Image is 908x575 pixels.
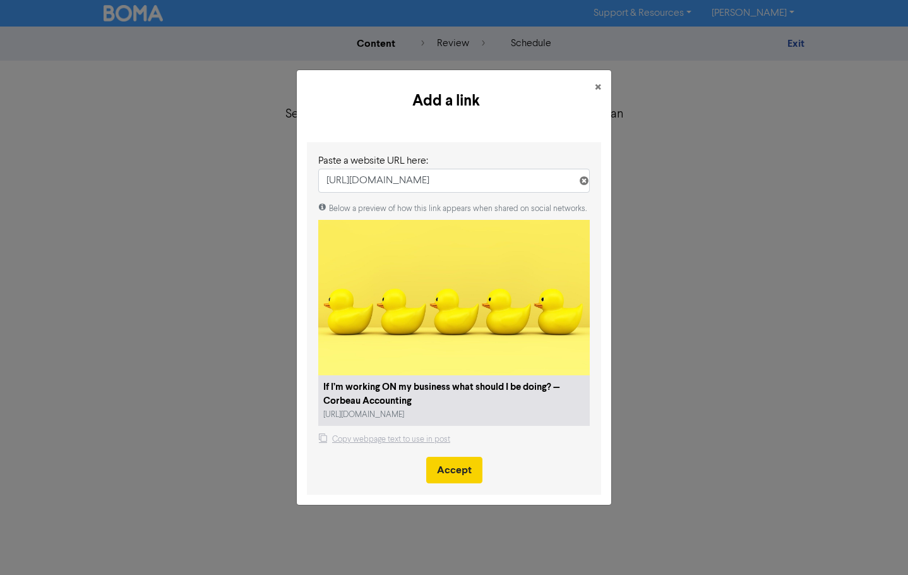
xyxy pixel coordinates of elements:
iframe: Chat Widget [750,439,908,575]
span: × [595,78,601,97]
div: [URL][DOMAIN_NAME] [323,409,450,421]
div: If I’m working ON my business what should I be doing? — Corbeau Accounting [323,380,585,409]
button: Copy webpage text to use in post [318,433,451,446]
button: Close [585,70,611,106]
h5: Add a link [307,90,585,112]
div: Paste a website URL here: [318,154,590,169]
div: Below a preview of how this link appears when shared on social networks. [318,203,590,215]
button: Accept [426,457,482,483]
